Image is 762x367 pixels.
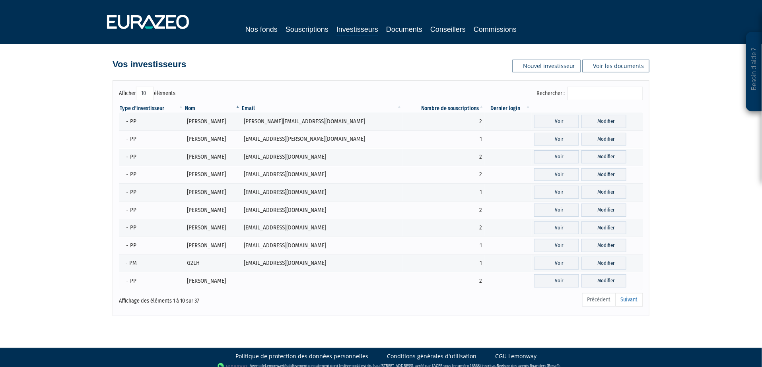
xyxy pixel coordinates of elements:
a: Voir [534,133,579,146]
a: Modifier [581,133,626,146]
a: Modifier [581,221,626,235]
a: Politique de protection des données personnelles [235,352,368,360]
a: Voir [534,150,579,163]
a: Modifier [581,257,626,270]
td: - PP [119,148,184,166]
td: - PP [119,113,184,130]
td: 2 [403,219,485,237]
th: Type d'investisseur : activer pour trier la colonne par ordre croissant [119,105,184,113]
td: - PP [119,166,184,184]
a: Commissions [474,24,517,35]
th: Nom : activer pour trier la colonne par ordre d&eacute;croissant [184,105,241,113]
div: Affichage des éléments 1 à 10 sur 37 [119,292,330,305]
a: Modifier [581,186,626,199]
a: Suivant [616,293,643,307]
td: 2 [403,201,485,219]
a: Voir [534,274,579,287]
td: [PERSON_NAME] [184,183,241,201]
th: Nombre de souscriptions : activer pour trier la colonne par ordre croissant [403,105,485,113]
td: 1 [403,183,485,201]
td: [PERSON_NAME] [184,272,241,290]
a: Voir [534,186,579,199]
td: 1 [403,130,485,148]
th: Dernier login : activer pour trier la colonne par ordre croissant [485,105,531,113]
td: - PP [119,183,184,201]
td: 2 [403,272,485,290]
a: CGU Lemonway [495,352,537,360]
a: Voir [534,168,579,181]
a: Voir [534,257,579,270]
p: Besoin d'aide ? [750,36,759,108]
input: Rechercher : [568,87,643,100]
td: 2 [403,113,485,130]
a: Conditions générales d'utilisation [387,352,476,360]
td: 2 [403,166,485,184]
td: [PERSON_NAME] [184,113,241,130]
td: [EMAIL_ADDRESS][DOMAIN_NAME] [241,254,403,272]
a: Conseillers [430,24,466,35]
label: Afficher éléments [119,87,175,100]
a: Modifier [581,168,626,181]
td: - PM [119,254,184,272]
td: [PERSON_NAME] [184,201,241,219]
a: Voir [534,239,579,252]
a: Documents [386,24,422,35]
a: Investisseurs [336,24,378,36]
td: [EMAIL_ADDRESS][DOMAIN_NAME] [241,237,403,254]
td: 1 [403,237,485,254]
td: [PERSON_NAME] [184,219,241,237]
a: Voir [534,115,579,128]
td: - PP [119,219,184,237]
th: Email : activer pour trier la colonne par ordre croissant [241,105,403,113]
a: Modifier [581,239,626,252]
td: [PERSON_NAME] [184,130,241,148]
a: Nouvel investisseur [513,60,581,72]
td: [EMAIL_ADDRESS][DOMAIN_NAME] [241,148,403,166]
a: Voir [534,204,579,217]
label: Rechercher : [537,87,643,100]
td: - PP [119,272,184,290]
a: Modifier [581,274,626,287]
a: Modifier [581,150,626,163]
td: [PERSON_NAME] [184,166,241,184]
h4: Vos investisseurs [113,60,186,69]
img: 1732889491-logotype_eurazeo_blanc_rvb.png [107,15,189,29]
td: - PP [119,237,184,254]
a: Modifier [581,115,626,128]
a: Modifier [581,204,626,217]
td: 1 [403,254,485,272]
a: Nos fonds [245,24,278,35]
a: Souscriptions [286,24,329,35]
td: [EMAIL_ADDRESS][DOMAIN_NAME] [241,183,403,201]
td: - PP [119,130,184,148]
td: G2LH [184,254,241,272]
a: Voir les documents [583,60,649,72]
td: [PERSON_NAME] [184,237,241,254]
td: 2 [403,148,485,166]
td: [EMAIL_ADDRESS][PERSON_NAME][DOMAIN_NAME] [241,130,403,148]
td: [EMAIL_ADDRESS][DOMAIN_NAME] [241,219,403,237]
select: Afficheréléments [136,87,154,100]
td: [EMAIL_ADDRESS][DOMAIN_NAME] [241,201,403,219]
td: [PERSON_NAME] [184,148,241,166]
td: - PP [119,201,184,219]
th: &nbsp; [532,105,643,113]
td: [EMAIL_ADDRESS][DOMAIN_NAME] [241,166,403,184]
td: [PERSON_NAME][EMAIL_ADDRESS][DOMAIN_NAME] [241,113,403,130]
a: Voir [534,221,579,235]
